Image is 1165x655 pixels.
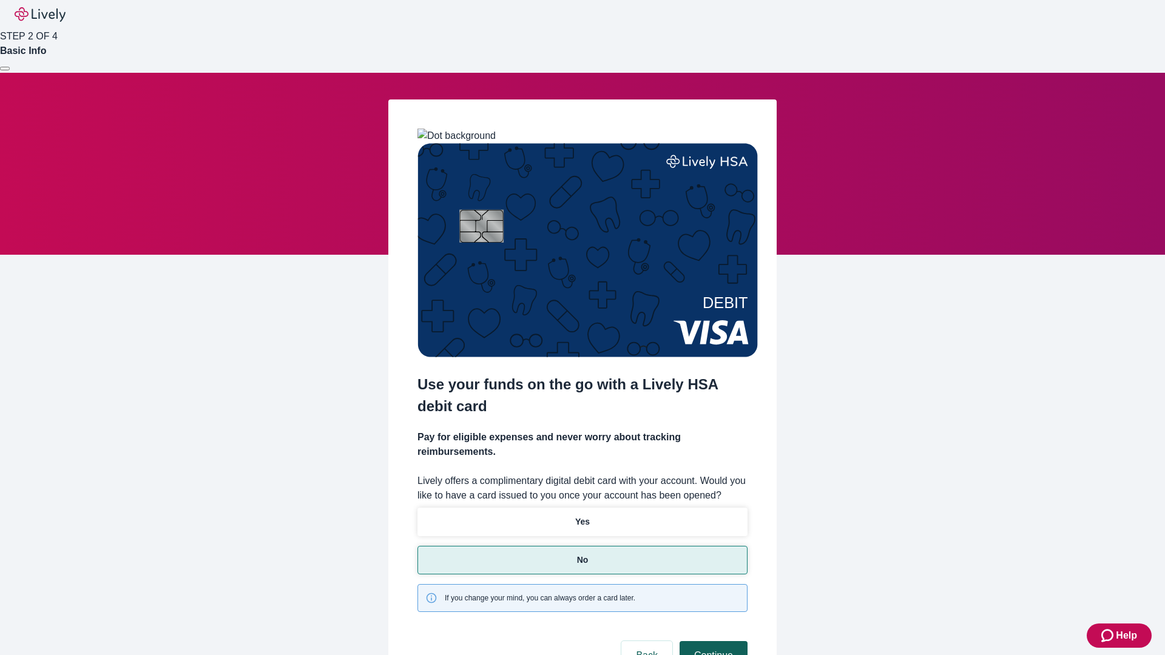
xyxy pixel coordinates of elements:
button: Yes [417,508,748,536]
p: No [577,554,589,566]
img: Lively [15,7,66,22]
svg: Zendesk support icon [1101,628,1116,643]
span: If you change your mind, you can always order a card later. [445,593,635,603]
span: Help [1116,628,1137,643]
img: Dot background [417,129,496,143]
h4: Pay for eligible expenses and never worry about tracking reimbursements. [417,430,748,459]
button: No [417,546,748,574]
h2: Use your funds on the go with a Lively HSA debit card [417,374,748,417]
p: Yes [575,516,590,528]
label: Lively offers a complimentary digital debit card with your account. Would you like to have a card... [417,474,748,503]
img: Debit card [417,143,758,357]
button: Zendesk support iconHelp [1087,623,1152,648]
